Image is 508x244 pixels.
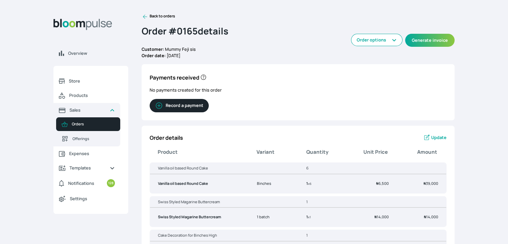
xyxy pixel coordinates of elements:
a: Products [53,88,120,103]
a: Settings [53,191,120,206]
th: Vanilla oil based Round Cake [150,165,298,174]
span: Sales [69,107,104,113]
span: ₦ [376,181,378,186]
span: Products [69,92,115,99]
a: Templates [53,161,120,175]
a: Sales [53,103,120,117]
img: Bloom Logo [53,19,112,30]
span: Templates [69,165,104,171]
td: Vanilla oil based Round Cake [150,177,249,191]
b: Customer: [142,46,164,52]
span: Notifications [68,180,94,187]
aside: Sidebar [53,13,128,236]
td: 1 [298,177,347,191]
small: 128 [107,179,115,187]
p: [DATE] [142,52,298,59]
span: 39,000 [424,181,438,186]
b: Order date: [142,52,166,58]
span: ₦ [374,214,377,219]
b: Quantity [306,148,328,156]
a: Store [53,74,120,88]
span: Overview [68,50,123,56]
span: Update [431,134,447,141]
a: Back to orders [142,13,175,20]
td: 8inches [249,177,298,191]
b: Unit Price [363,148,388,156]
th: Swiss Styled Magarine Buttercream [150,199,298,208]
h2: Order # 0165 details [142,22,298,46]
button: Record a payment [150,99,209,112]
span: ₦ [424,181,426,186]
span: Offerings [72,136,115,142]
td: 1 batch [249,210,298,224]
small: x 1 [308,215,310,219]
th: 1 [298,199,446,208]
button: Generate invoice [405,34,455,47]
span: 14,000 [424,214,438,219]
td: 1 [298,210,347,224]
a: Expenses [53,146,120,161]
p: Payments received [150,72,447,82]
span: Settings [70,196,115,202]
p: Order details [150,134,183,142]
span: ₦ [424,214,426,219]
span: Expenses [69,150,115,157]
small: x 6 [308,181,311,186]
a: Notifications128 [53,175,120,191]
p: No payments created for this order [150,87,447,93]
a: Update [423,134,447,142]
th: Cake Decoration for 8inches High [150,233,298,241]
span: 14,000 [374,214,389,219]
span: Store [69,78,115,84]
th: 1 [298,233,446,241]
a: Orders [56,117,120,131]
a: Overview [53,46,128,60]
b: Variant [257,148,275,156]
button: Order options [351,34,402,46]
span: 6,500 [376,181,389,186]
b: Amount [417,148,437,156]
th: 6 [298,165,446,174]
p: Mummy Feji sis [142,46,298,52]
b: Product [158,148,178,156]
span: Orders [72,121,115,127]
td: Swiss Styled Magarine Buttercream [150,210,249,224]
a: Offerings [56,131,120,146]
